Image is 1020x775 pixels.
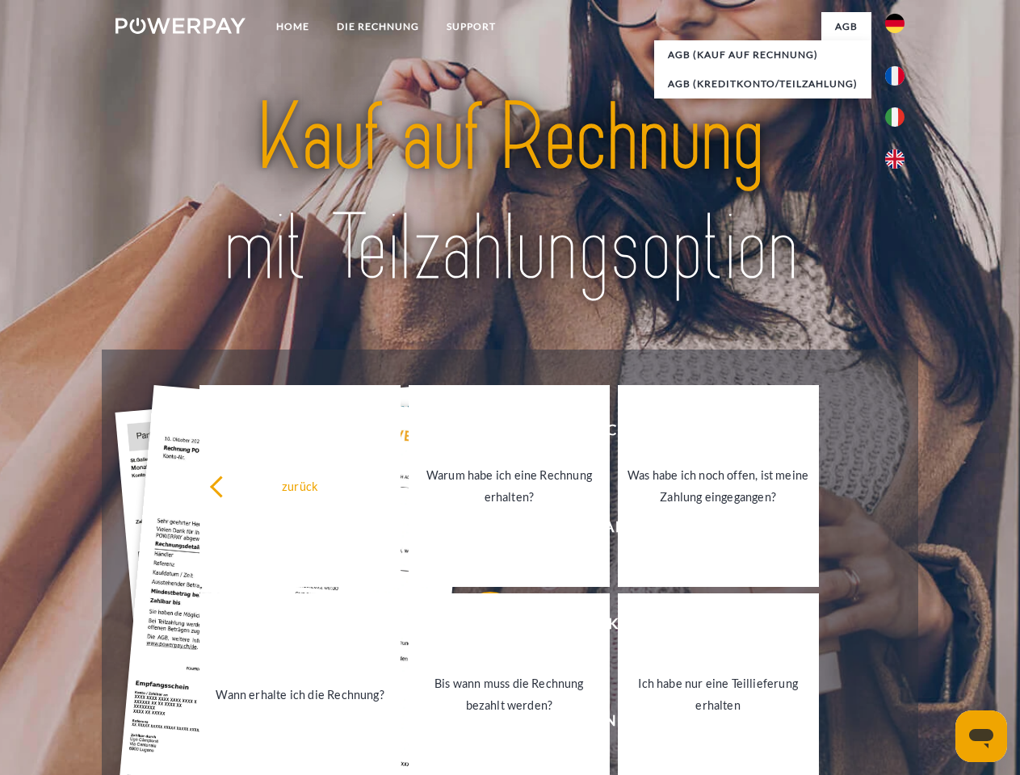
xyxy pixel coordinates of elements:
a: DIE RECHNUNG [323,12,433,41]
div: Wann erhalte ich die Rechnung? [209,683,391,705]
div: Ich habe nur eine Teillieferung erhalten [628,672,809,716]
img: de [885,14,905,33]
div: Bis wann muss die Rechnung bezahlt werden? [418,672,600,716]
img: logo-powerpay-white.svg [115,18,246,34]
div: Was habe ich noch offen, ist meine Zahlung eingegangen? [628,464,809,508]
a: AGB (Kreditkonto/Teilzahlung) [654,69,871,98]
a: Home [262,12,323,41]
img: it [885,107,905,127]
img: fr [885,66,905,86]
a: AGB (Kauf auf Rechnung) [654,40,871,69]
a: Was habe ich noch offen, ist meine Zahlung eingegangen? [618,385,819,587]
iframe: Schaltfläche zum Öffnen des Messaging-Fensters [955,710,1007,762]
img: en [885,149,905,169]
div: zurück [209,475,391,496]
img: title-powerpay_de.svg [154,77,866,309]
div: Warum habe ich eine Rechnung erhalten? [418,464,600,508]
a: SUPPORT [433,12,510,41]
a: agb [821,12,871,41]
